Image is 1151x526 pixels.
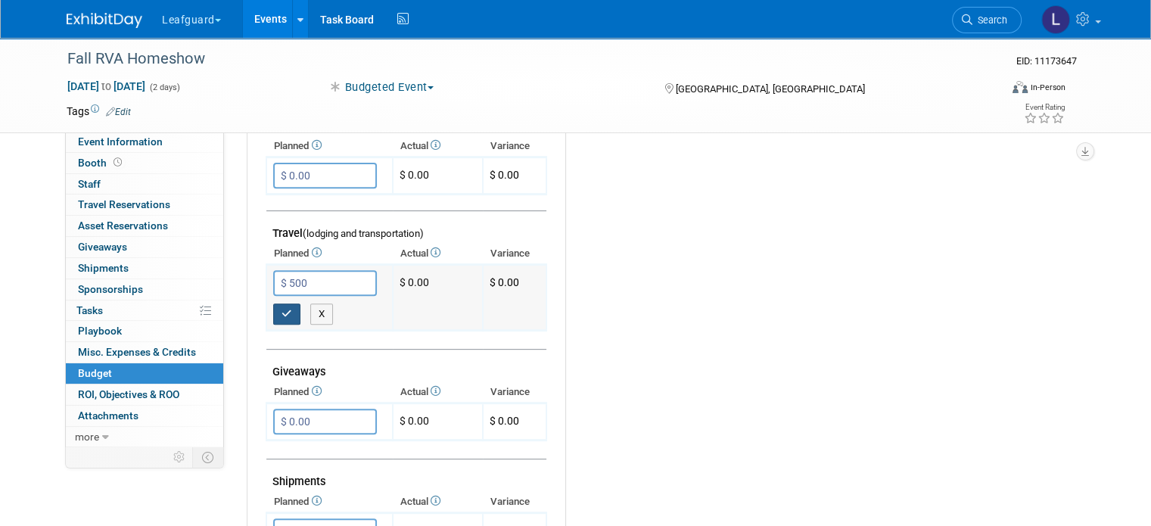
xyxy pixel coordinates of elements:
[66,342,223,363] a: Misc. Expenses & Credits
[78,388,179,400] span: ROI, Objectives & ROO
[166,447,193,467] td: Personalize Event Tab Strip
[1041,5,1070,34] img: Lovell Fields
[66,237,223,257] a: Giveaways
[322,79,440,95] button: Budgeted Event
[78,409,138,422] span: Attachments
[66,195,223,215] a: Travel Reservations
[490,276,519,288] span: $ 0.00
[66,300,223,321] a: Tasks
[972,14,1007,26] span: Search
[490,415,519,427] span: $ 0.00
[78,283,143,295] span: Sponsorships
[66,384,223,405] a: ROI, Objectives & ROO
[393,491,483,512] th: Actual
[483,243,546,264] th: Variance
[483,491,546,512] th: Variance
[266,211,546,244] td: Travel
[78,219,168,232] span: Asset Reservations
[99,80,114,92] span: to
[67,79,146,93] span: [DATE] [DATE]
[266,381,393,403] th: Planned
[78,241,127,253] span: Giveaways
[66,363,223,384] a: Budget
[393,265,483,331] td: $ 0.00
[952,7,1022,33] a: Search
[66,406,223,426] a: Attachments
[266,350,546,382] td: Giveaways
[66,174,223,195] a: Staff
[66,321,223,341] a: Playbook
[148,82,180,92] span: (2 days)
[106,107,131,117] a: Edit
[393,157,483,195] td: $ 0.00
[490,169,519,181] span: $ 0.00
[393,403,483,440] td: $ 0.00
[393,135,483,157] th: Actual
[1024,104,1065,111] div: Event Rating
[303,228,424,239] span: (lodging and transportation)
[66,216,223,236] a: Asset Reservations
[266,243,393,264] th: Planned
[78,198,170,210] span: Travel Reservations
[483,135,546,157] th: Variance
[67,104,131,119] td: Tags
[1030,82,1065,93] div: In-Person
[110,157,125,168] span: Booth not reserved yet
[193,447,224,467] td: Toggle Event Tabs
[78,346,196,358] span: Misc. Expenses & Credits
[75,431,99,443] span: more
[78,262,129,274] span: Shipments
[76,304,103,316] span: Tasks
[918,79,1065,101] div: Event Format
[1013,81,1028,93] img: Format-Inperson.png
[78,325,122,337] span: Playbook
[393,381,483,403] th: Actual
[266,135,393,157] th: Planned
[676,83,865,95] span: [GEOGRAPHIC_DATA], [GEOGRAPHIC_DATA]
[67,13,142,28] img: ExhibitDay
[310,303,334,325] button: X
[66,132,223,152] a: Event Information
[78,178,101,190] span: Staff
[483,381,546,403] th: Variance
[62,45,981,73] div: Fall RVA Homeshow
[266,491,393,512] th: Planned
[393,243,483,264] th: Actual
[78,157,125,169] span: Booth
[78,135,163,148] span: Event Information
[266,459,546,492] td: Shipments
[66,153,223,173] a: Booth
[66,427,223,447] a: more
[78,367,112,379] span: Budget
[66,258,223,279] a: Shipments
[1016,55,1077,67] span: Event ID: 11173647
[66,279,223,300] a: Sponsorships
